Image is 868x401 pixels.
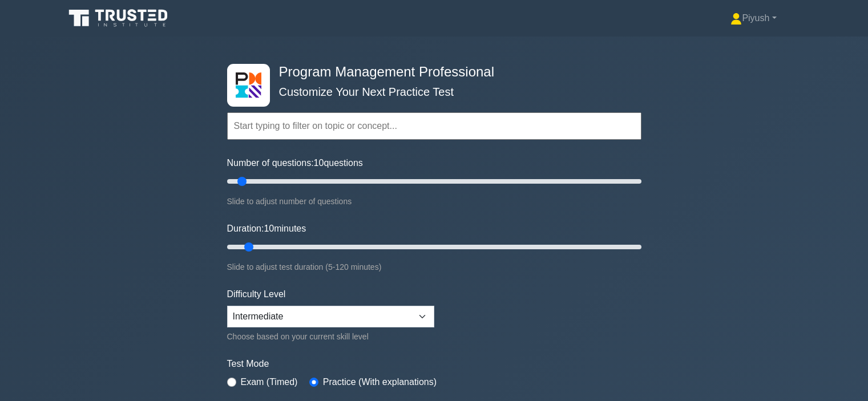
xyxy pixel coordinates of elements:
[227,156,363,170] label: Number of questions: questions
[227,357,641,371] label: Test Mode
[703,7,804,30] a: Piyush
[241,375,298,389] label: Exam (Timed)
[227,260,641,274] div: Slide to adjust test duration (5-120 minutes)
[323,375,437,389] label: Practice (With explanations)
[227,287,286,301] label: Difficulty Level
[227,112,641,140] input: Start typing to filter on topic or concept...
[264,224,274,233] span: 10
[227,195,641,208] div: Slide to adjust number of questions
[314,158,324,168] span: 10
[227,222,306,236] label: Duration: minutes
[274,64,586,80] h4: Program Management Professional
[227,330,434,343] div: Choose based on your current skill level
